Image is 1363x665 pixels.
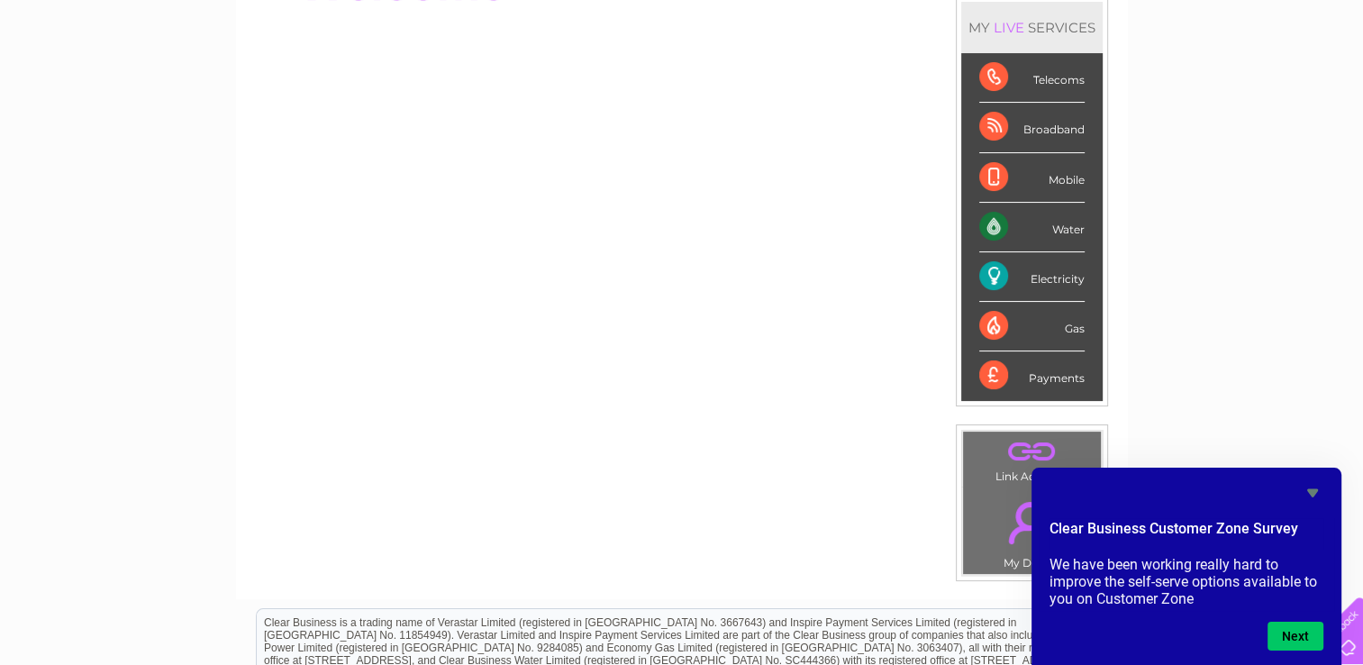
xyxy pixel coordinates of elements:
a: . [968,491,1096,554]
button: Hide survey [1302,482,1323,504]
a: Blog [1206,77,1232,90]
td: Link Account [962,431,1102,487]
div: Electricity [979,252,1085,302]
img: logo.png [48,47,140,102]
a: . [968,436,1096,468]
div: Mobile [979,153,1085,203]
a: Energy [1091,77,1131,90]
a: Telecoms [1141,77,1195,90]
div: Telecoms [979,53,1085,103]
a: Log out [1304,77,1346,90]
div: Clear Business is a trading name of Verastar Limited (registered in [GEOGRAPHIC_DATA] No. 3667643... [257,10,1108,87]
div: LIVE [990,19,1028,36]
td: My Details [962,487,1102,575]
div: Payments [979,351,1085,400]
a: Contact [1243,77,1287,90]
div: Clear Business Customer Zone Survey [1050,482,1323,651]
p: We have been working really hard to improve the self-serve options available to you on Customer Zone [1050,556,1323,607]
div: Broadband [979,103,1085,152]
a: Water [1046,77,1080,90]
div: MY SERVICES [961,2,1103,53]
div: Gas [979,302,1085,351]
div: Water [979,203,1085,252]
h2: Clear Business Customer Zone Survey [1050,518,1323,549]
a: 0333 014 3131 [1023,9,1148,32]
button: Next question [1268,622,1323,651]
